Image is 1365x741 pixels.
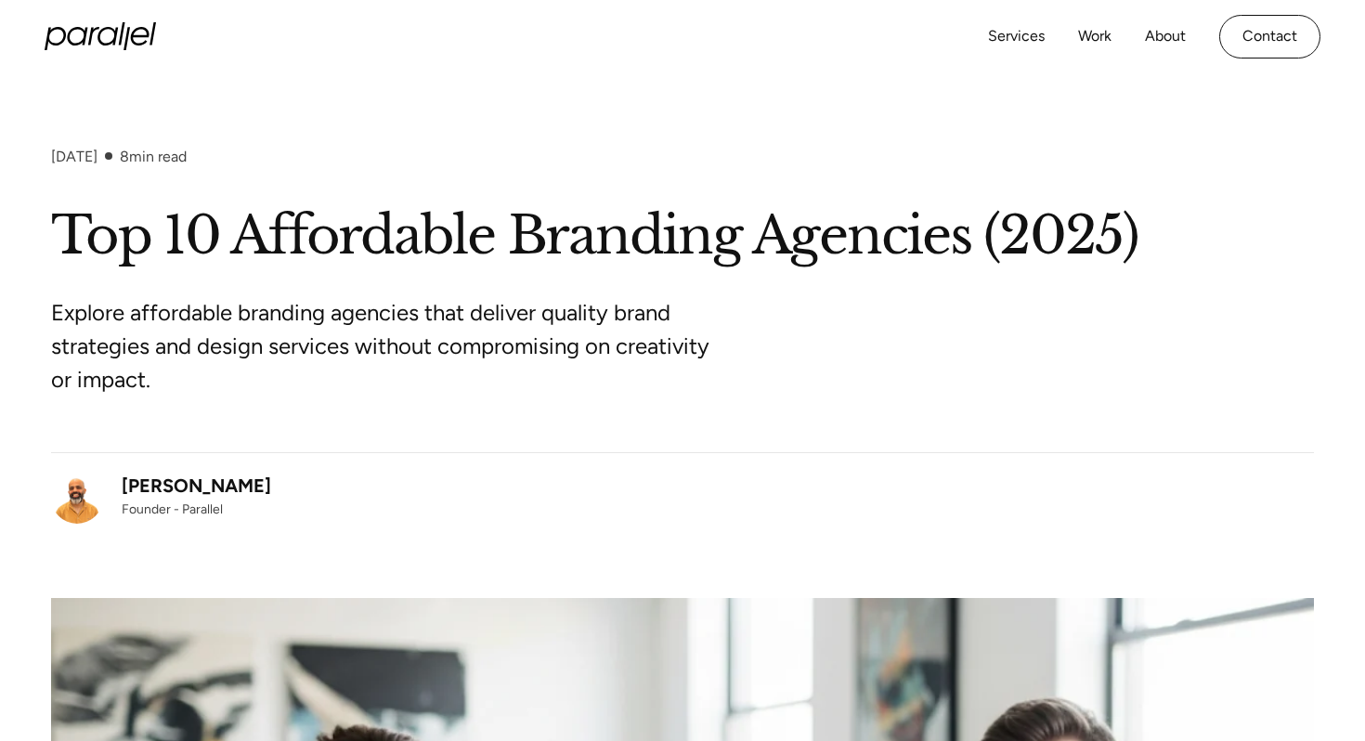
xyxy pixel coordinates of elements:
[51,296,747,396] p: Explore affordable branding agencies that deliver quality brand strategies and design services wi...
[51,472,103,524] img: Robin Dhanwani
[1219,15,1320,58] a: Contact
[45,22,156,50] a: home
[120,148,129,165] span: 8
[122,472,271,500] div: [PERSON_NAME]
[51,148,97,165] div: [DATE]
[122,500,271,519] div: Founder - Parallel
[51,472,271,524] a: [PERSON_NAME]Founder - Parallel
[1145,23,1186,50] a: About
[120,148,187,165] div: min read
[1078,23,1111,50] a: Work
[51,202,1314,270] h1: Top 10 Affordable Branding Agencies (2025)
[988,23,1045,50] a: Services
